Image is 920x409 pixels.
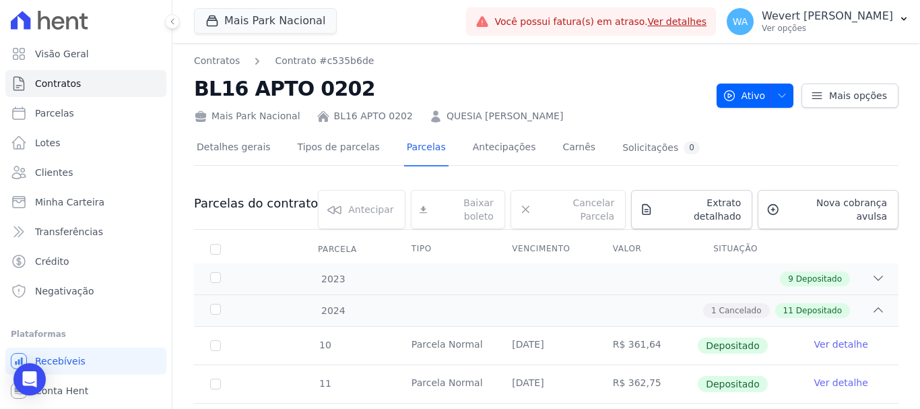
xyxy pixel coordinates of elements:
a: Conta Hent [5,377,166,404]
span: Cancelado [719,305,762,317]
a: Detalhes gerais [194,131,273,166]
a: Extrato detalhado [631,190,752,229]
span: Você possui fatura(s) em atraso. [494,15,707,29]
a: Contrato #c535b6de [275,54,374,68]
nav: Breadcrumb [194,54,374,68]
td: Parcela Normal [395,365,496,403]
a: Tipos de parcelas [295,131,383,166]
a: Contratos [5,70,166,97]
a: Carnês [560,131,598,166]
a: Clientes [5,159,166,186]
a: Minha Carteira [5,189,166,216]
input: Só é possível selecionar pagamentos em aberto [210,340,221,351]
span: Recebíveis [35,354,86,368]
td: [DATE] [496,365,596,403]
div: Parcela [302,236,373,263]
span: 10 [318,340,331,350]
th: Situação [697,235,797,263]
span: Nova cobrança avulsa [785,196,887,223]
span: Minha Carteira [35,195,104,209]
span: 1 [711,305,717,317]
a: Parcelas [404,131,449,166]
div: Mais Park Nacional [194,109,300,123]
a: Visão Geral [5,40,166,67]
p: Ver opções [762,23,893,34]
a: QUESIA [PERSON_NAME] [447,109,563,123]
span: Contratos [35,77,81,90]
a: Parcelas [5,100,166,127]
a: Ver detalhe [814,376,868,389]
td: R$ 361,64 [597,327,697,365]
a: Negativação [5,278,166,305]
a: Antecipações [470,131,539,166]
a: Lotes [5,129,166,156]
button: Ativo [717,84,794,108]
span: 11 [318,378,331,389]
div: Open Intercom Messenger [13,363,46,396]
span: Conta Hent [35,384,88,398]
a: Solicitações0 [620,131,702,166]
span: 11 [783,305,793,317]
th: Tipo [395,235,496,263]
button: WA Wevert [PERSON_NAME] Ver opções [716,3,920,40]
span: Depositado [796,273,842,285]
span: Lotes [35,136,61,150]
td: [DATE] [496,327,596,365]
a: Crédito [5,248,166,275]
span: Clientes [35,166,73,179]
button: Mais Park Nacional [194,8,337,34]
a: Mais opções [801,84,898,108]
nav: Breadcrumb [194,54,706,68]
span: Extrato detalhado [659,196,742,223]
h3: Parcelas do contrato [194,195,318,212]
input: Só é possível selecionar pagamentos em aberto [210,379,221,389]
a: Contratos [194,54,240,68]
span: Crédito [35,255,69,268]
div: Plataformas [11,326,161,342]
h2: BL16 APTO 0202 [194,73,706,104]
span: Negativação [35,284,94,298]
span: Visão Geral [35,47,89,61]
span: Parcelas [35,106,74,120]
span: WA [733,17,748,26]
div: Solicitações [622,141,700,154]
span: Depositado [698,376,768,392]
a: Recebíveis [5,348,166,375]
span: Depositado [698,338,768,354]
th: Vencimento [496,235,596,263]
div: 0 [684,141,700,154]
span: Mais opções [829,89,887,102]
span: Ativo [723,84,766,108]
td: R$ 362,75 [597,365,697,403]
a: Ver detalhe [814,338,868,351]
a: Transferências [5,218,166,245]
span: Depositado [796,305,842,317]
p: Wevert [PERSON_NAME] [762,9,893,23]
span: Transferências [35,225,103,239]
a: BL16 APTO 0202 [334,109,413,123]
a: Ver detalhes [648,16,707,27]
span: 9 [788,273,793,285]
th: Valor [597,235,697,263]
a: Nova cobrança avulsa [758,190,898,229]
td: Parcela Normal [395,327,496,365]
